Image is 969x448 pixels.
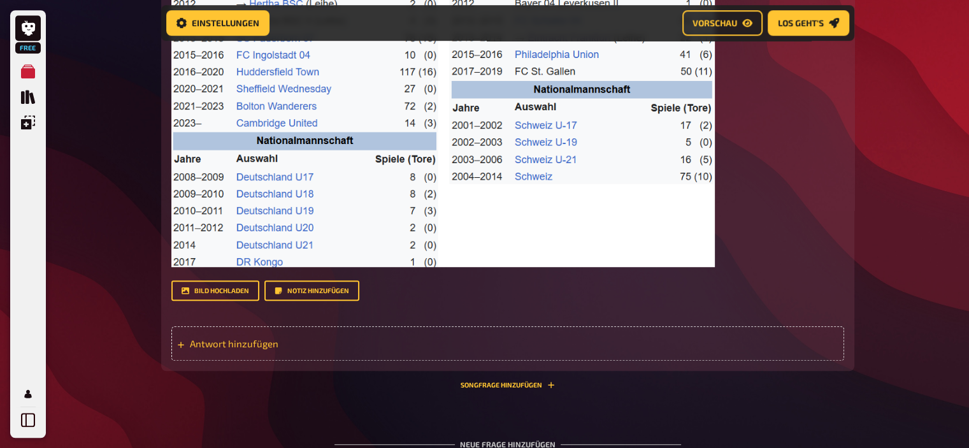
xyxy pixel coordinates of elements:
[778,18,824,27] span: Los geht's
[15,110,41,135] a: Einblendungen
[461,381,555,389] button: Songfrage hinzufügen
[264,280,359,301] button: Notiz hinzufügen
[171,280,259,301] button: Bild hochladen
[190,338,388,349] span: Antwort hinzufügen
[15,59,41,84] a: Meine Quizze
[15,381,41,407] a: Profil
[682,10,763,36] button: Vorschau
[192,18,259,27] span: Einstellungen
[768,10,849,36] button: Los geht's
[166,10,269,36] button: Einstellungen
[17,44,39,52] span: Free
[15,84,41,110] a: Quiz Sammlung
[693,18,737,27] span: Vorschau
